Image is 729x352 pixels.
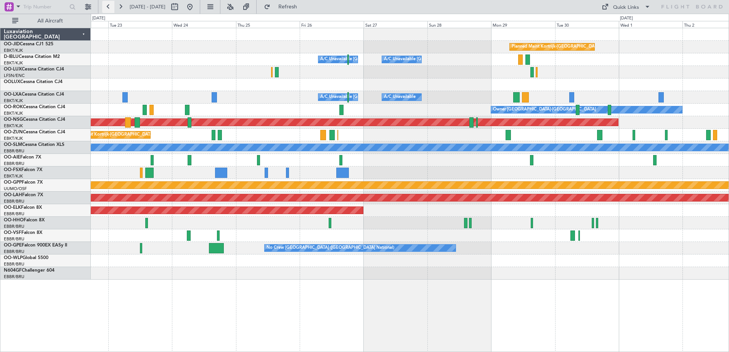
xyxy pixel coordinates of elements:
a: OO-FSXFalcon 7X [4,168,42,172]
a: UUMO/OSF [4,186,27,192]
div: A/C Unavailable [GEOGRAPHIC_DATA] ([GEOGRAPHIC_DATA] National) [320,54,462,65]
span: OO-JID [4,42,20,46]
button: Refresh [260,1,306,13]
div: A/C Unavailable [384,91,416,103]
a: D-IBLUCessna Citation M2 [4,54,60,59]
div: Thu 25 [236,21,300,28]
span: OO-GPP [4,180,22,185]
div: Sat 27 [364,21,427,28]
a: EBBR/BRU [4,249,24,254]
a: EBBR/BRU [4,224,24,229]
span: OO-GPE [4,243,22,248]
a: EBBR/BRU [4,161,24,166]
div: Quick Links [613,4,639,11]
a: OO-HHOFalcon 8X [4,218,45,222]
a: EBBR/BRU [4,236,24,242]
span: Refresh [272,4,304,10]
span: OO-AIE [4,155,20,160]
a: OO-LUXCessna Citation CJ4 [4,67,64,72]
div: A/C Unavailable [GEOGRAPHIC_DATA] ([GEOGRAPHIC_DATA] National) [320,91,462,103]
a: OO-ROKCessna Citation CJ4 [4,105,65,109]
span: OO-LUX [4,67,22,72]
a: EBBR/BRU [4,274,24,280]
a: EBKT/KJK [4,48,23,53]
a: OOLUXCessna Citation CJ4 [4,80,63,84]
span: D-IBLU [4,54,19,59]
span: OO-NSG [4,117,23,122]
a: EBKT/KJK [4,136,23,141]
span: OOLUX [4,80,20,84]
div: Mon 29 [491,21,555,28]
div: Sun 28 [427,21,491,28]
span: OO-HHO [4,218,24,222]
a: OO-ELKFalcon 8X [4,205,42,210]
a: EBKT/KJK [4,173,23,179]
button: All Aircraft [8,15,83,27]
a: EBKT/KJK [4,110,23,116]
a: EBKT/KJK [4,60,23,66]
span: OO-LAH [4,193,22,197]
div: Wed 1 [619,21,682,28]
a: EBBR/BRU [4,198,24,204]
a: OO-ZUNCessna Citation CJ4 [4,130,65,134]
span: OO-ZUN [4,130,23,134]
a: OO-GPEFalcon 900EX EASy II [4,243,67,248]
div: Planned Maint Kortrijk-[GEOGRAPHIC_DATA] [512,41,601,53]
span: [DATE] - [DATE] [130,3,165,10]
a: OO-NSGCessna Citation CJ4 [4,117,65,122]
div: No Crew [GEOGRAPHIC_DATA] ([GEOGRAPHIC_DATA] National) [267,242,394,254]
input: Trip Number [23,1,67,13]
a: OO-JIDCessna CJ1 525 [4,42,53,46]
div: A/C Unavailable [GEOGRAPHIC_DATA]-[GEOGRAPHIC_DATA] [384,54,506,65]
span: All Aircraft [20,18,80,24]
a: OO-SLMCessna Citation XLS [4,142,64,147]
a: OO-WLPGlobal 5500 [4,256,48,260]
a: LFSN/ENC [4,73,25,78]
div: Wed 24 [172,21,236,28]
span: OO-LXA [4,92,22,97]
div: Tue 30 [555,21,619,28]
a: OO-LXACessna Citation CJ4 [4,92,64,97]
a: OO-GPPFalcon 7X [4,180,43,185]
a: OO-LAHFalcon 7X [4,193,43,197]
div: Owner [GEOGRAPHIC_DATA]-[GEOGRAPHIC_DATA] [493,104,596,115]
button: Quick Links [598,1,654,13]
a: OO-VSFFalcon 8X [4,230,42,235]
span: OO-FSX [4,168,21,172]
span: OO-SLM [4,142,22,147]
a: N604GFChallenger 604 [4,268,55,273]
div: Planned Maint Kortrijk-[GEOGRAPHIC_DATA] [65,129,154,141]
div: Tue 23 [108,21,172,28]
a: EBBR/BRU [4,211,24,217]
a: EBBR/BRU [4,148,24,154]
div: [DATE] [92,15,105,22]
span: OO-ROK [4,105,23,109]
div: Fri 26 [300,21,363,28]
a: OO-AIEFalcon 7X [4,155,41,160]
a: EBKT/KJK [4,98,23,104]
span: OO-VSF [4,230,21,235]
div: [DATE] [620,15,633,22]
a: EBKT/KJK [4,123,23,129]
span: N604GF [4,268,22,273]
a: EBBR/BRU [4,261,24,267]
span: OO-WLP [4,256,22,260]
span: OO-ELK [4,205,21,210]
